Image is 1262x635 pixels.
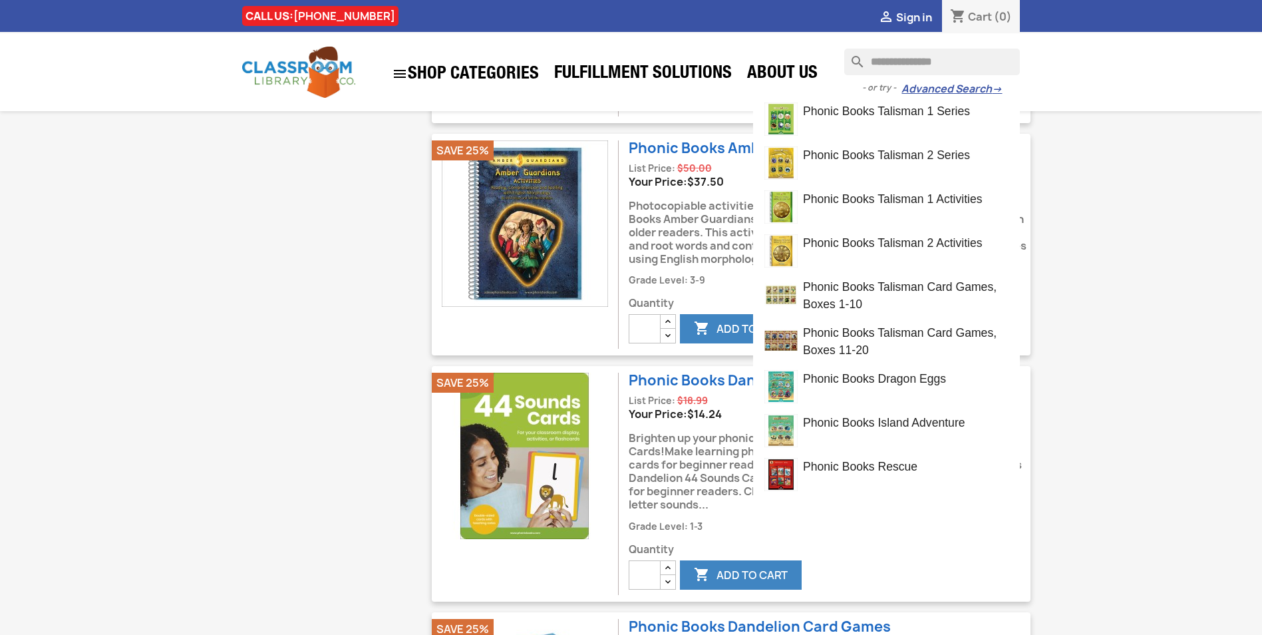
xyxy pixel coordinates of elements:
span: Phonic Books Dragon Eggs [803,372,946,385]
span: - or try - [862,81,901,95]
i: search [844,49,860,65]
span: Phonic Books Talisman Card Games, Boxes 11-20 [803,326,997,357]
span: → [992,83,1002,96]
input: Quantity [629,314,661,343]
li: Save 25% [432,140,494,160]
i: shopping_cart [950,9,966,25]
i:  [694,568,710,584]
img: phonics-rescue.jpg [764,458,798,491]
span: Phonic Books Talisman 1 Series [803,105,970,118]
div: Your Price: [629,175,1030,188]
span: Phonic Books Talisman 2 Activities [803,236,983,250]
span: Phonic Books Talisman 1 Activities [803,192,983,206]
img: Phonic Books Dandelion 44 Sounds Cards [442,373,608,539]
img: talisman-1-series-activities.jpg [764,190,798,224]
img: talisman-2-activities.jpg [764,234,798,268]
img: phonics-talisman-1-series.jpg [764,103,798,136]
i:  [694,321,710,337]
input: Search [844,49,1020,75]
span: Phonic Books Rescue [803,460,917,473]
a: Advanced Search→ [901,83,1002,96]
img: Phonic Books Amber Guardians Activities [442,140,608,307]
div: Photocopiable activities to accompany the set of ten books in Phonic Books Amber Guardians for in... [629,188,1030,273]
img: Classroom Library Company [242,47,355,98]
span: List Price: [629,395,675,407]
span: Cart [968,9,992,24]
span: Grade Level: 1-3 [629,521,703,532]
span: Sign in [896,10,932,25]
a: Phonic Books Amber Guardians Activities [629,138,923,158]
span: Quantity [629,297,1030,310]
span: Regular price [677,394,708,407]
a: Fulfillment Solutions [548,61,738,88]
img: talisman-card-games-boxes-1-10.jpg [764,278,798,312]
span: (0) [994,9,1012,24]
input: Quantity [629,560,661,590]
li: Save 25% [432,373,494,393]
img: talisman-card-games-boxes-11-20.jpg [764,324,798,357]
span: List Price: [629,162,675,174]
a:  Sign in [878,10,932,25]
a: Phonic Books Dandelion 44 Sounds Cards [629,371,923,390]
a: About Us [740,61,824,88]
i:  [392,66,408,82]
span: Price [687,407,722,421]
span: Regular price [677,162,712,175]
span: Grade Level: 3-9 [629,274,705,286]
a: SHOP CATEGORIES [385,59,546,89]
i:  [878,10,894,26]
div: Your Price: [629,407,1030,421]
button: Add to cart [680,560,802,590]
span: Phonic Books Talisman 2 Series [803,148,970,162]
button: Add to cart [680,314,802,343]
img: phonics-island-adventure.jpg [764,414,798,447]
span: Phonic Books Talisman Card Games, Boxes 1-10 [803,280,997,311]
span: Price [687,174,724,189]
div: Brighten up your phonics classroom display with these 44 Sounds Cards!Make learning phonics fun w... [629,421,1030,519]
img: phonics-dragon-eggs.jpg [764,370,798,403]
div: CALL US: [242,6,398,26]
span: Quantity [629,543,1030,556]
span: Phonic Books Island Adventure [803,416,965,429]
img: phonics-talisman-2-series.jpg [764,146,798,180]
a: [PHONE_NUMBER] [293,9,395,23]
